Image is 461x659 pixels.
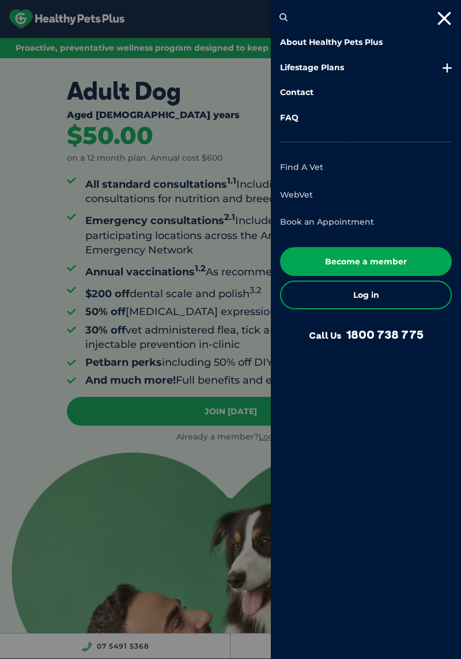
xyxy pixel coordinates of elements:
[280,190,313,200] a: WebVet
[309,329,342,341] span: Call Us
[280,281,452,309] a: Log in
[309,327,424,342] a: Call Us1800 738 775
[280,62,452,74] a: Lifestage Plans
[280,162,323,172] a: Find A Vet
[280,37,452,48] a: About Healthy Pets Plus
[280,87,452,99] a: Contact
[279,12,288,22] button: Search
[280,247,452,276] a: Become a member
[280,217,374,227] a: Book an Appointment
[280,112,452,124] a: FAQ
